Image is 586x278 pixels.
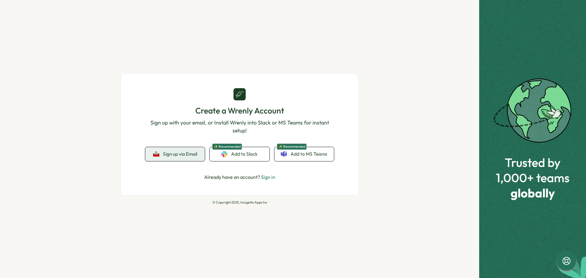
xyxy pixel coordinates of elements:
h1: Create a Wrenly Account [145,105,334,116]
a: ✨ RecommendedAdd to MS Teams [274,147,334,161]
a: Sign in [261,174,275,180]
span: 1,000+ teams [496,171,570,184]
span: globally [496,186,570,200]
p: © Copyright 2025, Incognito Apps Inc [121,200,359,204]
span: ✨ Recommended [212,143,242,150]
span: ✨ Recommended [277,143,307,150]
span: Trusted by [496,156,570,169]
span: Add to MS Teams [291,151,327,157]
p: Already have an account? [204,173,275,181]
span: Add to Slack [231,151,258,157]
button: Sign up via Email [145,147,205,161]
span: Sign up via Email [163,151,197,157]
a: ✨ RecommendedAdd to Slack [210,147,269,161]
p: Sign up with your email, or Install Wrenly into Slack or MS Teams for instant setup! [145,119,334,135]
